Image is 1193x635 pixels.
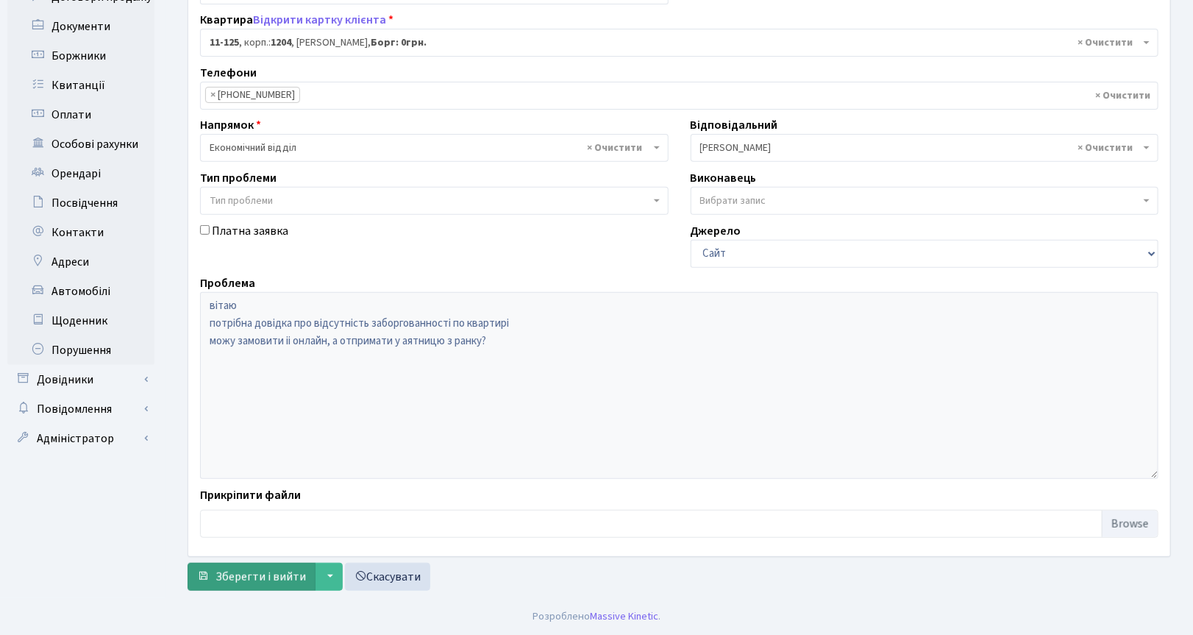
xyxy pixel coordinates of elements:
div: Розроблено . [533,609,660,625]
a: Квитанції [7,71,154,100]
textarea: вітаю потрібна довідка про відсутність заборгованності по квартирі можу замовити іі онлайн, а отп... [200,292,1158,479]
label: Відповідальний [691,116,778,134]
b: 1204 [271,35,291,50]
b: Борг: 0грн. [371,35,427,50]
a: Оплати [7,100,154,130]
label: Напрямок [200,116,261,134]
a: Щоденник [7,306,154,336]
label: Прикріпити файли [200,486,301,504]
b: 11-125 [210,35,239,50]
a: Автомобілі [7,277,154,306]
a: Massive Kinetic [590,609,658,624]
a: Адміністратор [7,424,154,453]
span: Корчун І.С. [691,134,1159,162]
label: Джерело [691,222,741,240]
a: Повідомлення [7,394,154,424]
a: Довідники [7,365,154,394]
a: Контакти [7,218,154,247]
a: Документи [7,12,154,41]
label: Тип проблеми [200,169,277,187]
label: Проблема [200,274,255,292]
label: Виконавець [691,169,757,187]
span: Вибрати запис [700,194,766,208]
a: Адреси [7,247,154,277]
span: Корчун І.С. [700,141,1141,155]
li: (050) 621-10-81 [205,87,300,103]
a: Боржники [7,41,154,71]
span: Зберегти і вийти [216,569,306,585]
label: Платна заявка [212,222,288,240]
span: Тип проблеми [210,194,273,208]
span: Видалити всі елементи [588,141,643,155]
span: Економічний відділ [200,134,669,162]
label: Квартира [200,11,393,29]
a: Скасувати [345,563,430,591]
a: Посвідчення [7,188,154,218]
span: Видалити всі елементи [1078,141,1133,155]
button: Зберегти і вийти [188,563,316,591]
span: Економічний відділ [210,141,650,155]
a: Порушення [7,336,154,365]
span: <b>11-125</b>, корп.: <b>1204</b>, Зіборова Тетяна Юріївна, <b>Борг: 0грн.</b> [200,29,1158,57]
span: Видалити всі елементи [1095,88,1150,103]
label: Телефони [200,64,257,82]
a: Відкрити картку клієнта [253,12,386,28]
span: <b>11-125</b>, корп.: <b>1204</b>, Зіборова Тетяна Юріївна, <b>Борг: 0грн.</b> [210,35,1140,50]
a: Особові рахунки [7,130,154,159]
span: × [210,88,216,102]
a: Орендарі [7,159,154,188]
span: Видалити всі елементи [1078,35,1133,50]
